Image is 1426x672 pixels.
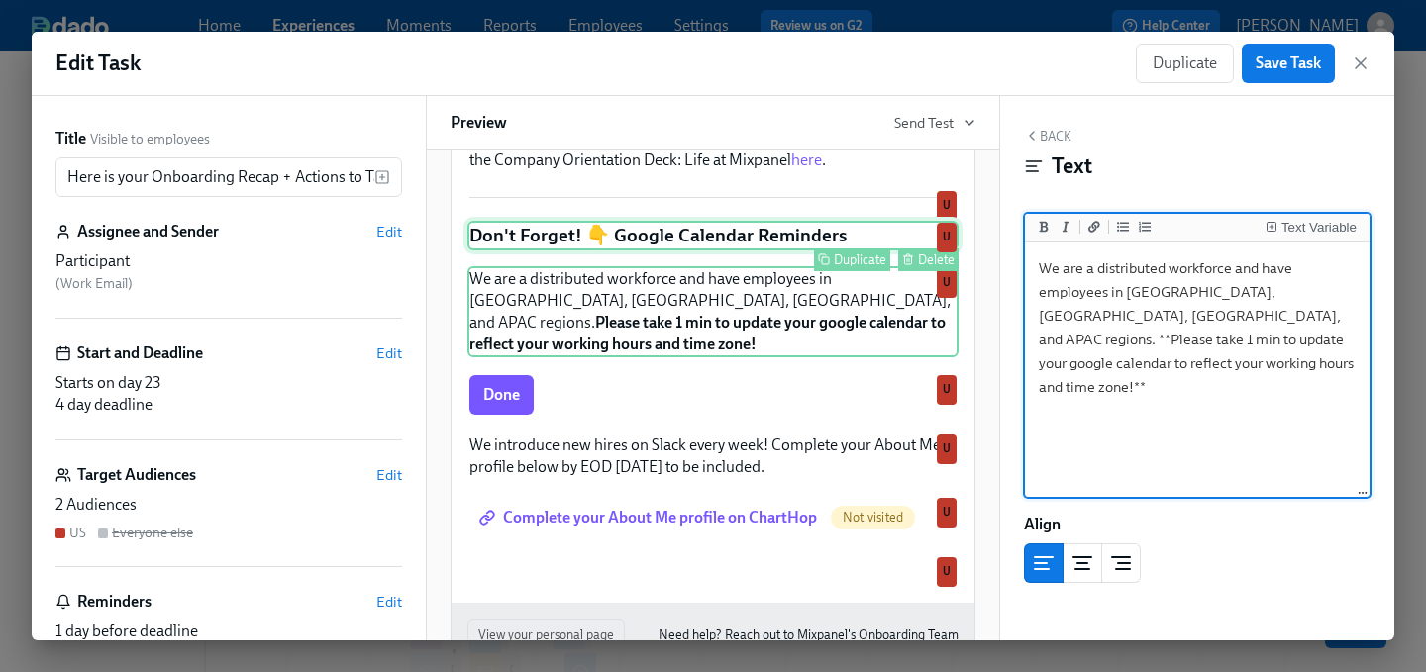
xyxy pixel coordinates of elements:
[814,248,890,271] button: Duplicate
[1056,217,1075,237] button: Add italic text
[55,494,402,516] div: 2 Audiences
[55,48,141,78] h1: Edit Task
[90,130,210,148] span: Visible to employees
[1113,217,1133,237] button: Add unordered list
[834,252,886,267] div: Duplicate
[55,275,133,292] span: ( Work Email )
[1024,514,1061,535] label: Align
[467,496,959,539] div: Complete your About Me profile on ChartHopNot visitedU
[937,268,957,298] div: U
[937,434,957,464] div: Used by US audience
[376,222,402,241] button: Edit
[467,189,959,205] div: U
[69,524,86,542] div: US
[937,223,957,252] div: Used by US audience
[1063,543,1102,583] button: center aligned
[376,592,402,612] button: Edit
[937,375,957,405] div: Used by US audience
[659,624,959,646] a: Need help? Reach out to Mixpanel's Onboarding Team
[937,498,957,528] div: Used by US audience
[467,221,959,250] div: Don't Forget! 👇 Google Calendar Reminders Duplicate DeleteU
[1034,217,1054,237] button: Add bold text
[467,555,959,571] div: U
[1136,44,1234,83] button: Duplicate
[467,432,959,480] div: We introduce new hires on Slack every week! Complete your About Me profile below by EOD [DATE] to...
[467,619,625,652] button: View your personal page
[1135,217,1155,237] button: Add ordered list
[467,266,959,357] div: We are a distributed workforce and have employees in [GEOGRAPHIC_DATA], [GEOGRAPHIC_DATA], [GEOGR...
[55,395,153,414] span: 4 day deadline
[55,464,402,567] div: Target AudiencesEdit2 AudiencesUSEveryone else
[1281,221,1357,235] div: Text Variable
[1109,551,1133,575] svg: Right
[1024,543,1064,583] button: left aligned
[112,524,193,542] div: Everyone else
[1029,246,1366,495] textarea: We are a distributed workforce and have employees in [GEOGRAPHIC_DATA], [GEOGRAPHIC_DATA], [GEOGR...
[1024,543,1141,583] div: text alignment
[1070,551,1094,575] svg: Center
[898,248,959,271] button: Delete
[451,112,507,134] h6: Preview
[55,621,402,642] div: 1 day before deadline
[1084,217,1104,237] button: Add a link
[55,372,402,394] div: Starts on day 23
[376,465,402,485] button: Edit
[376,343,402,363] button: Edit
[1256,53,1321,73] span: Save Task
[55,221,402,319] div: Assignee and SenderEditParticipant (Work Email)
[1024,128,1071,144] button: Back
[918,252,955,267] div: Delete
[1153,53,1217,73] span: Duplicate
[467,373,959,417] div: DoneU
[55,250,402,272] div: Participant
[937,557,957,587] div: Used by US audience
[77,342,203,364] h6: Start and Deadline
[1242,44,1335,83] button: Save Task
[55,342,402,440] div: Start and DeadlineEditStarts on day 234 day deadline
[894,113,975,133] button: Send Test
[1101,543,1141,583] button: right aligned
[77,221,219,242] h6: Assignee and Sender
[937,191,957,221] div: Used by US audience
[374,169,390,185] svg: Insert text variable
[55,128,86,149] label: Title
[77,591,152,613] h6: Reminders
[1024,599,1371,621] div: Block ID: UgxzaPL9qO
[1052,151,1092,181] h4: Text
[1032,551,1056,575] svg: Left
[1262,217,1361,237] button: Insert Text Variable
[77,464,196,486] h6: Target Audiences
[478,625,614,645] span: View your personal page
